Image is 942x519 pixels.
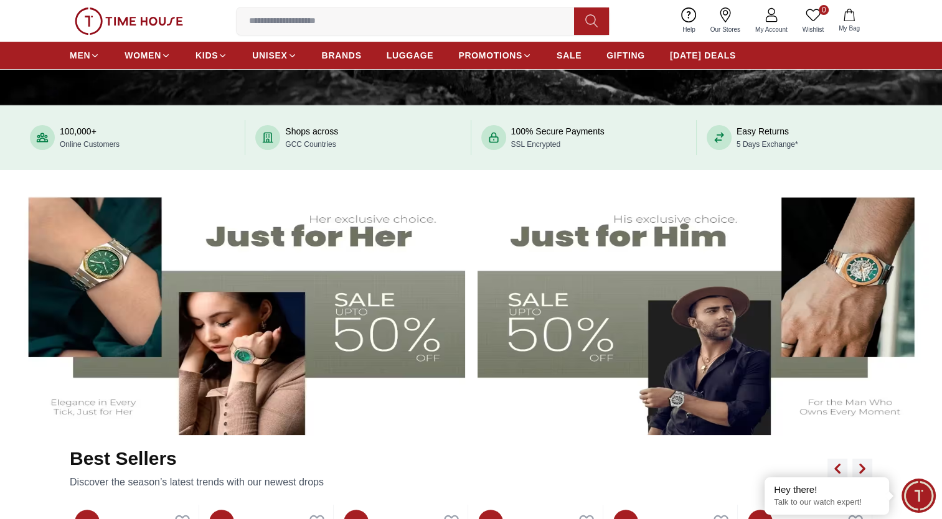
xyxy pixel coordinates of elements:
span: [DATE] DEALS [670,49,736,62]
span: MEN [70,49,90,62]
span: GCC Countries [285,140,336,149]
img: Women's Watches Banner [10,182,465,435]
span: SSL Encrypted [511,140,561,149]
a: GIFTING [606,44,645,67]
div: 100,000+ [60,125,120,150]
a: UNISEX [252,44,296,67]
span: PROMOTIONS [458,49,522,62]
p: Discover the season’s latest trends with our newest drops [70,475,324,490]
span: SALE [557,49,582,62]
button: My Bag [831,6,867,35]
span: My Bag [834,24,865,33]
span: Help [677,25,700,34]
span: BRANDS [322,49,362,62]
span: My Account [750,25,793,34]
span: Wishlist [798,25,829,34]
a: Our Stores [703,5,748,37]
a: BRANDS [322,44,362,67]
a: MEN [70,44,100,67]
span: UNISEX [252,49,287,62]
span: KIDS [195,49,218,62]
a: 0Wishlist [795,5,831,37]
a: PROMOTIONS [458,44,532,67]
span: 0 [819,5,829,15]
div: Hey there! [774,484,880,496]
span: 5 Days Exchange* [737,140,798,149]
p: Talk to our watch expert! [774,497,880,508]
a: KIDS [195,44,227,67]
img: Men's Watches Banner [478,182,933,435]
span: Online Customers [60,140,120,149]
span: GIFTING [606,49,645,62]
img: ... [75,7,183,35]
div: Easy Returns [737,125,798,150]
div: 100% Secure Payments [511,125,605,150]
div: Shops across [285,125,338,150]
a: WOMEN [125,44,171,67]
a: [DATE] DEALS [670,44,736,67]
h2: Best Sellers [70,447,324,470]
div: Chat Widget [902,479,936,513]
span: Our Stores [705,25,745,34]
span: LUGGAGE [387,49,434,62]
a: Help [675,5,703,37]
a: SALE [557,44,582,67]
span: WOMEN [125,49,161,62]
a: LUGGAGE [387,44,434,67]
